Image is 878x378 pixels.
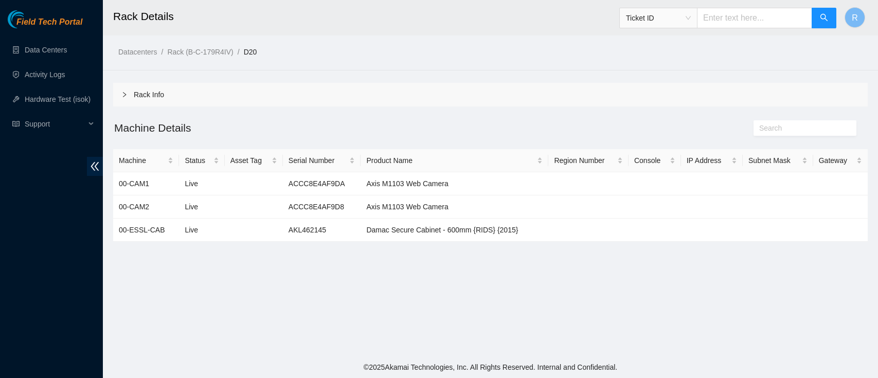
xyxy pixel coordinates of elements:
a: Datacenters [118,48,157,56]
span: / [161,48,163,56]
input: Search [759,122,843,134]
footer: © 2025 Akamai Technologies, Inc. All Rights Reserved. Internal and Confidential. [103,356,878,378]
td: AKL462145 [283,219,361,242]
span: search [820,13,828,23]
span: right [121,92,128,98]
span: / [238,48,240,56]
span: R [852,11,858,24]
img: Akamai Technologies [8,10,52,28]
input: Enter text here... [697,8,812,28]
td: Live [179,172,224,195]
a: Rack (B-C-179R4IV) [167,48,233,56]
a: Hardware Test (isok) [25,95,91,103]
span: read [12,120,20,128]
td: Damac Secure Cabinet - 600mm {RIDS} {2015} [361,219,548,242]
td: Axis M1103 Web Camera [361,172,548,195]
h2: Machine Details [113,119,679,136]
span: Support [25,114,85,134]
span: Field Tech Portal [16,17,82,27]
td: Axis M1103 Web Camera [361,195,548,219]
td: ACCC8E4AF9DA [283,172,361,195]
td: Live [179,195,224,219]
a: Data Centers [25,46,67,54]
td: Live [179,219,224,242]
button: search [812,8,836,28]
td: 00-CAM1 [113,172,179,195]
td: 00-ESSL-CAB [113,219,179,242]
span: Ticket ID [626,10,691,26]
a: Activity Logs [25,70,65,79]
td: ACCC8E4AF9D8 [283,195,361,219]
span: double-left [87,157,103,176]
button: R [845,7,865,28]
a: D20 [244,48,257,56]
div: Rack Info [113,83,868,106]
td: 00-CAM2 [113,195,179,219]
a: Akamai TechnologiesField Tech Portal [8,19,82,32]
